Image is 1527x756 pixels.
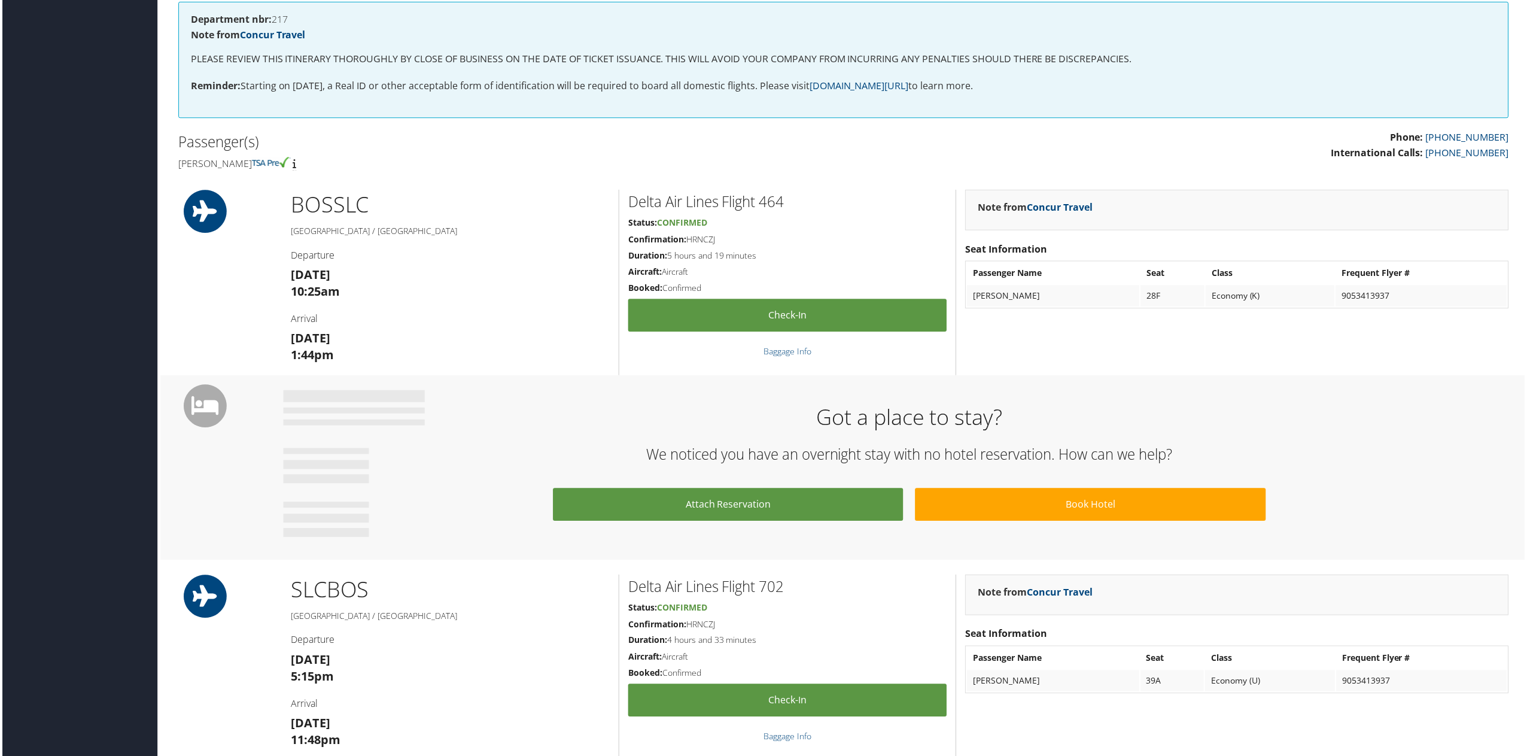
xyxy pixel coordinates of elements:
[289,654,328,670] strong: [DATE]
[289,331,328,347] strong: [DATE]
[628,250,947,262] h5: 5 hours and 19 minutes
[628,669,662,681] strong: Booked:
[238,28,304,41] a: Concur Travel
[1207,263,1336,285] th: Class
[628,234,686,245] strong: Confirmation:
[189,79,1498,95] p: Starting on [DATE], a Real ID or other acceptable form of identification will be required to boar...
[177,157,835,171] h4: [PERSON_NAME]
[1142,263,1206,285] th: Seat
[189,51,1498,67] p: PLEASE REVIEW THIS ITINERARY THOROUGHLY BY CLOSE OF BUSINESS ON THE DATE OF TICKET ISSUANCE. THIS...
[628,250,667,262] strong: Duration:
[1142,672,1206,694] td: 39A
[1338,649,1509,671] th: Frequent Flyer #
[628,620,686,631] strong: Confirmation:
[628,578,947,599] h2: Delta Air Lines Flight 702
[966,243,1048,256] strong: Seat Information
[968,672,1140,694] td: [PERSON_NAME]
[628,653,661,664] strong: Aircraft:
[628,192,947,212] h2: Delta Air Lines Flight 464
[1142,286,1206,308] td: 28F
[1333,147,1425,160] strong: International Calls:
[810,80,909,93] a: [DOMAIN_NAME][URL]
[289,670,332,687] strong: 5:15pm
[628,267,947,279] h5: Aircraft
[763,347,811,358] a: Baggage Info
[656,217,707,229] span: Confirmed
[1207,286,1336,308] td: Economy (K)
[289,699,609,712] h4: Arrival
[177,132,835,153] h2: Passenger(s)
[1428,147,1511,160] a: [PHONE_NUMBER]
[1142,649,1206,671] th: Seat
[1392,131,1425,144] strong: Phone:
[189,80,239,93] strong: Reminder:
[628,686,947,719] a: Check-in
[1206,672,1337,694] td: Economy (U)
[628,300,947,333] a: Check-in
[628,217,656,229] strong: Status:
[978,201,1093,214] strong: Note from
[628,636,947,648] h5: 4 hours and 33 minutes
[968,263,1140,285] th: Passenger Name
[289,226,609,238] h5: [GEOGRAPHIC_DATA] / [GEOGRAPHIC_DATA]
[289,284,338,300] strong: 10:25am
[1206,649,1337,671] th: Class
[1027,587,1093,600] a: Concur Travel
[289,348,332,364] strong: 1:44pm
[552,490,904,523] a: Attach Reservation
[978,587,1093,600] strong: Note from
[628,603,656,615] strong: Status:
[289,635,609,648] h4: Departure
[250,157,289,168] img: tsa-precheck.png
[189,13,270,26] strong: Department nbr:
[289,249,609,262] h4: Departure
[966,629,1048,642] strong: Seat Information
[189,14,1498,24] h4: 217
[628,620,947,632] h5: HRNCZJ
[656,603,707,615] span: Confirmed
[968,649,1140,671] th: Passenger Name
[289,612,609,624] h5: [GEOGRAPHIC_DATA] / [GEOGRAPHIC_DATA]
[628,636,667,648] strong: Duration:
[189,28,304,41] strong: Note from
[628,669,947,681] h5: Confirmed
[1428,131,1511,144] a: [PHONE_NUMBER]
[289,717,328,733] strong: [DATE]
[289,313,609,326] h4: Arrival
[289,734,339,750] strong: 11:48pm
[763,733,811,744] a: Baggage Info
[628,267,661,278] strong: Aircraft:
[628,234,947,246] h5: HRNCZJ
[1027,201,1093,214] a: Concur Travel
[1337,286,1509,308] td: 9053413937
[1337,263,1509,285] th: Frequent Flyer #
[289,268,328,284] strong: [DATE]
[1338,672,1509,694] td: 9053413937
[915,490,1267,523] a: Book Hotel
[289,576,609,606] h1: SLC BOS
[289,190,609,220] h1: BOS SLC
[628,283,662,294] strong: Booked:
[628,653,947,665] h5: Aircraft
[968,286,1140,308] td: [PERSON_NAME]
[628,283,947,295] h5: Confirmed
